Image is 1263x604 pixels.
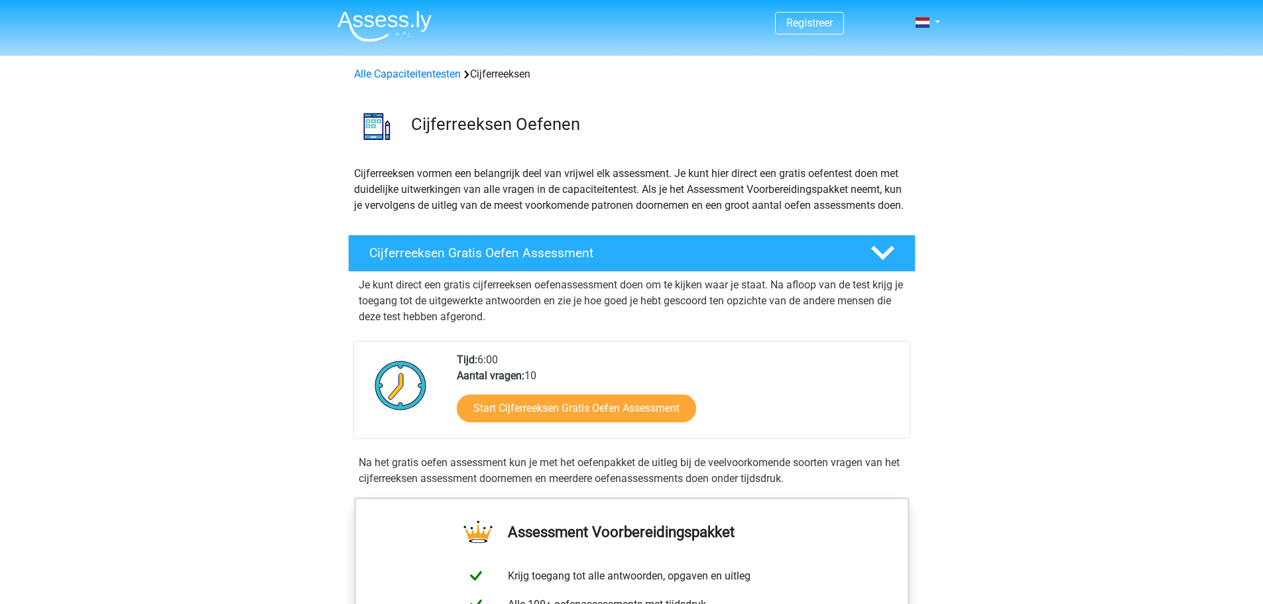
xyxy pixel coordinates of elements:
a: Registreer [786,17,833,29]
h3: Cijferreeksen Oefenen [411,114,905,135]
img: Klok [367,352,434,418]
a: Cijferreeksen Gratis Oefen Assessment [343,235,921,272]
div: 6:00 10 [447,352,909,438]
div: Cijferreeksen [349,66,915,82]
img: Assessly [337,11,432,42]
a: Alle Capaciteitentesten [354,68,461,80]
b: Tijd: [457,353,477,366]
div: Na het gratis oefen assessment kun je met het oefenpakket de uitleg bij de veelvoorkomende soorte... [353,455,910,487]
p: Je kunt direct een gratis cijferreeksen oefenassessment doen om te kijken waar je staat. Na afloo... [359,277,905,325]
p: Cijferreeksen vormen een belangrijk deel van vrijwel elk assessment. Je kunt hier direct een grat... [354,166,910,213]
b: Aantal vragen: [457,369,524,382]
img: cijferreeksen [349,98,405,154]
a: Start Cijferreeksen Gratis Oefen Assessment [457,394,696,422]
h4: Cijferreeksen Gratis Oefen Assessment [369,245,849,261]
